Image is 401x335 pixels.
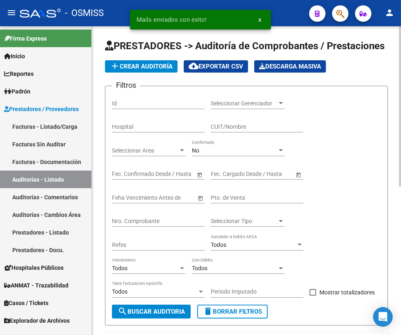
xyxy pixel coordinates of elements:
input: Fecha inicio [112,171,142,178]
button: Open calendar [294,170,303,179]
div: Open Intercom Messenger [373,307,393,327]
mat-icon: menu [7,8,16,18]
button: Open calendar [195,170,204,179]
span: Exportar CSV [189,63,243,70]
span: Borrar Filtros [203,308,262,315]
span: Buscar Auditoria [118,308,185,315]
span: Reportes [4,69,34,78]
span: Mails enviados con exito! [137,16,207,24]
button: x [252,12,268,27]
span: Padrón [4,87,30,96]
span: Seleccionar Tipo [211,218,277,225]
span: Hospitales Públicos [4,263,64,272]
button: Buscar Auditoria [112,305,191,319]
span: Casos / Tickets [4,299,48,308]
mat-icon: delete [203,306,213,316]
span: ANMAT - Trazabilidad [4,281,68,290]
span: Todos [192,265,207,271]
span: Inicio [4,52,25,61]
mat-icon: search [118,306,128,316]
mat-icon: person [385,8,394,18]
h3: Filtros [112,80,140,91]
span: Seleccionar Area [112,147,178,154]
span: Mostrar totalizadores [319,287,375,297]
input: Fecha fin [149,171,189,178]
span: No [192,147,199,154]
mat-icon: cloud_download [189,61,198,71]
input: Fecha fin [248,171,288,178]
span: Explorador de Archivos [4,316,70,325]
button: Borrar Filtros [197,305,268,319]
span: Seleccionar Gerenciador [211,100,277,107]
span: Prestadores / Proveedores [4,105,79,114]
span: Todos [211,242,226,248]
button: Exportar CSV [184,60,248,73]
mat-icon: add [110,61,120,71]
span: Crear Auditoría [110,63,173,70]
button: Descarga Masiva [254,60,326,73]
span: Todos [112,265,128,271]
button: Open calendar [196,194,205,202]
input: Fecha inicio [211,171,241,178]
span: x [258,16,261,23]
span: PRESTADORES -> Auditoría de Comprobantes / Prestaciones [105,40,385,52]
span: Todos [112,288,128,295]
app-download-masive: Descarga masiva de comprobantes (adjuntos) [254,60,326,73]
span: Firma Express [4,34,47,43]
span: - OSMISS [65,4,104,22]
span: Descarga Masiva [259,63,321,70]
button: Crear Auditoría [105,60,178,73]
